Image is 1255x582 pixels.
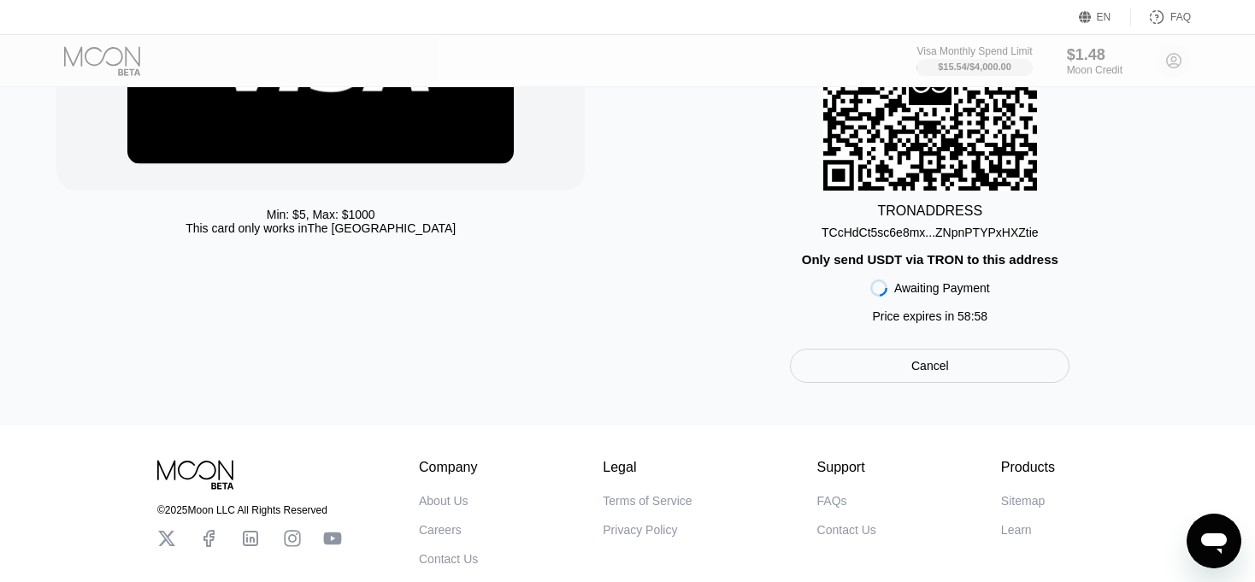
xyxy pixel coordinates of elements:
div: Privacy Policy [603,523,677,537]
div: Only send USDT via TRON to this address [802,252,1058,267]
div: Careers [419,523,462,537]
div: Awaiting Payment [894,281,990,295]
div: Contact Us [817,523,876,537]
div: Contact Us [419,552,478,566]
div: TCcHdCt5sc6e8mx...ZNpnPTYPxHXZtie [822,219,1039,239]
div: Visa Monthly Spend Limit$15.54/$4,000.00 [916,45,1032,76]
div: Price expires in [872,309,987,323]
div: Legal [603,460,692,475]
div: Visa Monthly Spend Limit [916,45,1032,57]
div: Sitemap [1001,494,1045,508]
div: Terms of Service [603,494,692,508]
div: FAQ [1131,9,1191,26]
div: Products [1001,460,1055,475]
div: © 2025 Moon LLC All Rights Reserved [157,504,342,516]
div: FAQs [817,494,847,508]
div: Support [817,460,876,475]
iframe: Button to launch messaging window, conversation in progress [1187,514,1241,568]
div: Learn [1001,523,1032,537]
div: Cancel [790,349,1069,383]
div: About Us [419,494,468,508]
div: This card only works in The [GEOGRAPHIC_DATA] [186,221,456,235]
div: FAQ [1170,11,1191,23]
span: 58 : 58 [957,309,987,323]
div: TRON ADDRESS [877,203,982,219]
div: $15.54 / $4,000.00 [938,62,1011,72]
div: Min: $ 5 , Max: $ 1000 [267,208,375,221]
div: EN [1097,11,1111,23]
div: Company [419,460,478,475]
div: TCcHdCt5sc6e8mx...ZNpnPTYPxHXZtie [822,226,1039,239]
div: Cancel [911,358,949,373]
div: EN [1079,9,1131,26]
